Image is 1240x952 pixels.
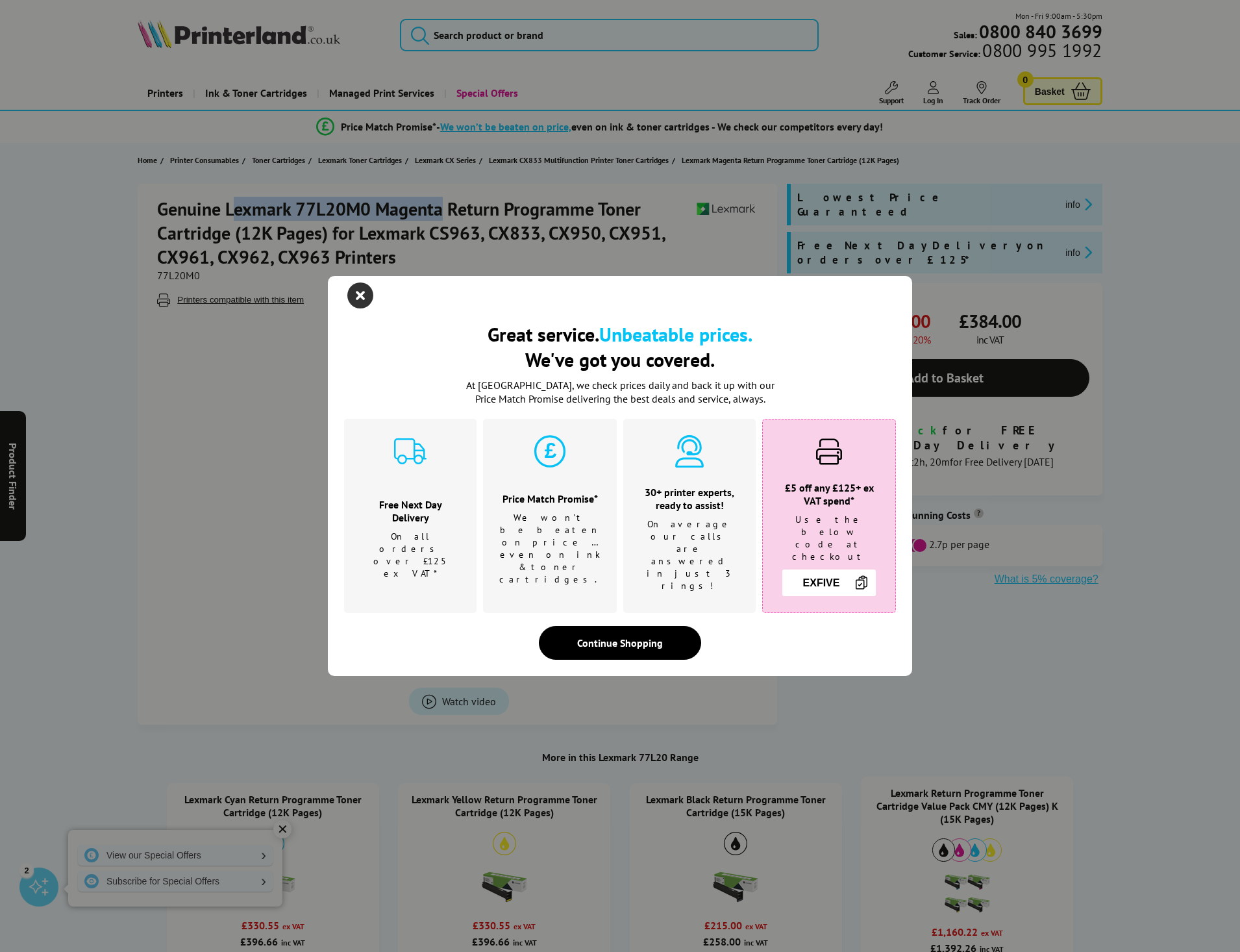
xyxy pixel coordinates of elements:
[539,626,701,660] div: Continue Shopping
[394,435,427,468] img: delivery-cyan.svg
[458,379,782,406] p: At [GEOGRAPHIC_DATA], we check prices daily and back it up with our Price Match Promise deliverin...
[639,518,739,592] p: On average our calls are answered in just 3 rings!
[599,321,752,347] b: Unbeatable prices.
[360,498,460,524] h3: Free Next Day Delivery
[344,321,896,372] h2: Great service. We've got you covered.
[673,435,706,468] img: expert-cyan.svg
[499,512,601,586] p: We won't be beaten on price …even on ink & toner cartridges.
[854,575,869,590] img: Copy Icon
[534,435,566,468] img: price-promise-cyan.svg
[499,492,601,505] h3: Price Match Promise*
[779,481,879,507] h3: £5 off any £125+ ex VAT spend*
[779,514,879,563] p: Use the below code at checkout
[360,531,460,580] p: On all orders over £125 ex VAT*
[639,486,739,512] h3: 30+ printer experts, ready to assist!
[351,286,370,305] button: close modal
